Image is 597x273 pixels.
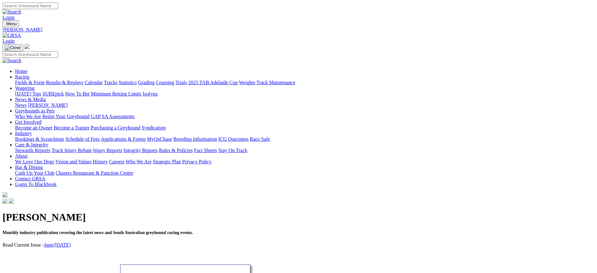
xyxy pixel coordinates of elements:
[15,142,48,147] a: Care & Integrity
[194,148,217,153] a: Fact Sheets
[3,192,8,197] img: logo-grsa-white.png
[142,125,166,130] a: Syndication
[15,148,50,153] a: Stewards Reports
[65,136,100,142] a: Schedule of Fees
[156,80,174,85] a: Coursing
[3,211,594,223] h1: [PERSON_NAME]
[15,108,55,113] a: Greyhounds as Pets
[175,80,187,85] a: Trials
[42,114,90,119] a: Retire Your Greyhound
[218,136,248,142] a: ICG Outcomes
[250,136,270,142] a: Race Safe
[15,74,29,79] a: Racing
[182,159,212,164] a: Privacy Policy
[15,125,52,130] a: Become an Owner
[153,159,181,164] a: Strategic Plan
[3,33,21,38] img: GRSA
[44,242,71,248] a: June/[DATE]
[15,136,594,142] div: Industry
[93,148,122,153] a: Injury Reports
[15,125,594,131] div: Get Involved
[15,97,46,102] a: News & Media
[138,80,155,85] a: Grading
[3,3,58,9] input: Search
[101,136,146,142] a: Applications & Forms
[3,58,21,63] img: Search
[15,68,27,74] a: Home
[9,199,14,204] img: twitter.svg
[15,182,57,187] a: Login To Blackbook
[173,136,217,142] a: Breeding Information
[257,80,295,85] a: Track Maintenance
[91,114,135,119] a: GAP SA Assessments
[147,136,172,142] a: MyOzChase
[3,199,8,204] img: facebook.svg
[52,148,92,153] a: Track Injury Rebate
[3,38,14,44] a: Login
[15,165,43,170] a: Bar & Dining
[15,131,32,136] a: Industry
[42,91,64,96] a: SUREpick
[15,136,64,142] a: Bookings & Scratchings
[91,91,141,96] a: Minimum Betting Limits
[15,91,41,96] a: [DATE] Tips
[126,159,152,164] a: Who We Are
[15,153,28,159] a: About
[24,44,30,49] img: logo-grsa-white.png
[3,9,21,15] img: Search
[15,170,54,176] a: Cash Up Your Club
[15,159,594,165] div: About
[104,80,117,85] a: Tracks
[15,80,45,85] a: Fields & Form
[55,159,91,164] a: Vision and Values
[65,91,90,96] a: How To Bet
[15,119,41,125] a: Get Involved
[15,91,594,97] div: Wagering
[84,80,103,85] a: Calendar
[46,80,83,85] a: Results & Replays
[109,159,124,164] a: Careers
[218,148,247,153] a: Stay On Track
[239,80,255,85] a: Weights
[143,91,158,96] a: Isolynx
[15,114,41,119] a: Who We Are
[3,230,193,235] span: Monthly industry publication covering the latest news and South Australian greyhound racing events.
[15,80,594,85] div: Racing
[188,80,238,85] a: 2025 TAB Adelaide Cup
[3,27,594,33] a: [PERSON_NAME]
[159,148,193,153] a: Rules & Policies
[15,102,594,108] div: News & Media
[91,125,140,130] a: Purchasing a Greyhound
[119,80,137,85] a: Statistics
[15,85,35,91] a: Wagering
[15,114,594,119] div: Greyhounds as Pets
[15,176,45,181] a: Contact GRSA
[6,21,17,26] span: Menu
[93,159,108,164] a: History
[15,148,594,153] div: Care & Integrity
[15,170,594,176] div: Bar & Dining
[3,242,594,248] p: Read Current Issue -
[3,20,19,27] button: Toggle navigation
[56,170,133,176] a: Chasers Restaurant & Function Centre
[28,102,68,108] a: [PERSON_NAME]
[5,45,21,50] img: Close
[54,125,90,130] a: Become a Trainer
[3,15,14,20] a: Login
[15,102,26,108] a: News
[15,159,54,164] a: We Love Our Dogs
[3,51,58,58] input: Search
[3,44,23,51] button: Toggle navigation
[123,148,158,153] a: Integrity Reports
